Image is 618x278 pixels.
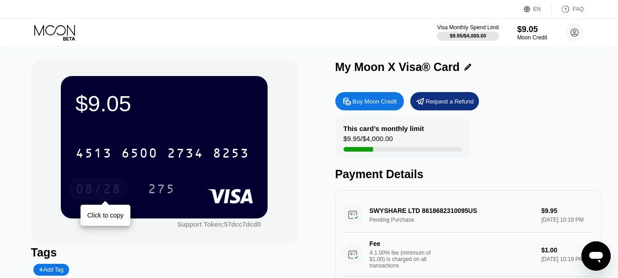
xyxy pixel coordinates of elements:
[410,92,479,110] div: Request a Refund
[370,240,434,247] div: Fee
[69,177,128,200] div: 08/28
[70,142,255,164] div: 4513650027348253
[524,5,552,14] div: EN
[33,264,69,276] div: Add Tag
[426,98,474,105] div: Request a Refund
[335,168,602,181] div: Payment Details
[517,25,547,41] div: $9.05Moon Credit
[353,98,397,105] div: Buy Moon Credit
[517,34,547,41] div: Moon Credit
[344,135,393,147] div: $9.95 / $4,000.00
[437,24,499,31] div: Visa Monthly Spend Limit
[437,24,499,41] div: Visa Monthly Spend Limit$9.95/$4,000.00
[75,147,112,162] div: 4513
[335,60,460,74] div: My Moon X Visa® Card
[75,183,121,197] div: 08/28
[75,91,253,116] div: $9.05
[541,256,594,262] div: [DATE] 10:19 PM
[450,33,486,38] div: $9.95 / $4,000.00
[370,250,438,269] div: A 1.00% fee (minimum of $1.00) is charged on all transactions
[533,6,541,12] div: EN
[141,177,182,200] div: 275
[31,246,298,259] div: Tags
[167,147,204,162] div: 2734
[177,221,261,228] div: Support Token: 57dcc7dcd0
[148,183,175,197] div: 275
[213,147,249,162] div: 8253
[39,267,64,273] div: Add Tag
[335,92,404,110] div: Buy Moon Credit
[177,221,261,228] div: Support Token:57dcc7dcd0
[343,233,595,277] div: FeeA 1.00% fee (minimum of $1.00) is charged on all transactions$1.00[DATE] 10:19 PM
[517,25,547,34] div: $9.05
[121,147,158,162] div: 6500
[541,246,594,254] div: $1.00
[573,6,584,12] div: FAQ
[552,5,584,14] div: FAQ
[344,125,424,132] div: This card’s monthly limit
[87,212,124,219] div: Click to copy
[581,241,611,271] iframe: Button to launch messaging window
